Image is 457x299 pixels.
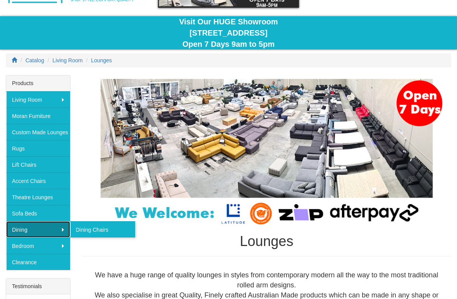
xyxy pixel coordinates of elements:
[6,278,70,294] div: Testimonials
[6,221,70,237] a: Dining
[6,156,70,173] a: Lift Chairs
[6,108,70,124] a: Moran Furniture
[6,189,70,205] a: Theatre Lounges
[6,173,70,189] a: Accent Chairs
[6,16,451,50] div: Visit Our HUGE Showroom [STREET_ADDRESS] Open 7 Days 9am to 5pm
[6,91,70,108] a: Living Room
[82,234,451,249] h1: Lounges
[6,140,70,156] a: Rugs
[70,221,135,237] a: Dining Chairs
[6,205,70,221] a: Sofa Beds
[6,124,70,140] a: Custom Made Lounges
[6,75,70,91] div: Products
[6,237,70,254] a: Bedroom
[6,254,70,270] a: Clearance
[91,57,112,63] a: Lounges
[53,57,83,63] a: Living Room
[82,79,451,226] img: Lounges
[26,57,44,63] a: Catalog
